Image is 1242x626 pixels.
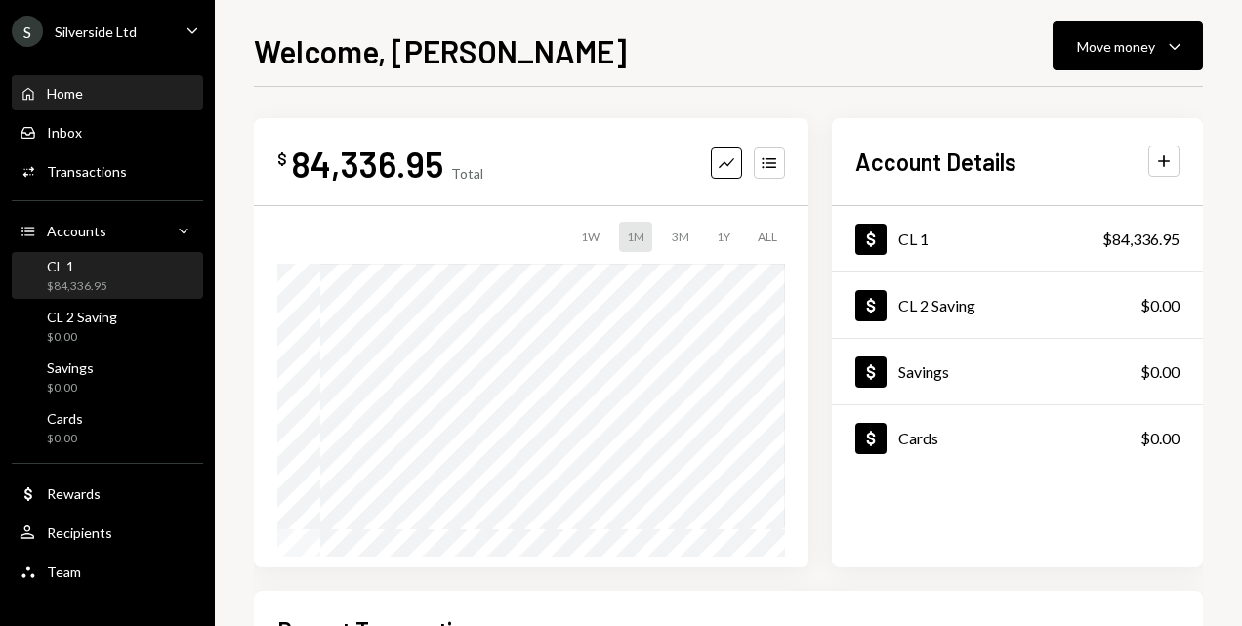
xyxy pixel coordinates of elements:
[12,75,203,110] a: Home
[47,278,107,295] div: $84,336.95
[47,431,83,447] div: $0.00
[12,114,203,149] a: Inbox
[898,362,949,381] div: Savings
[1140,294,1180,317] div: $0.00
[47,85,83,102] div: Home
[12,515,203,550] a: Recipients
[12,252,203,299] a: CL 1$84,336.95
[898,296,975,314] div: CL 2 Saving
[750,222,785,252] div: ALL
[55,23,137,40] div: Silverside Ltd
[832,272,1203,338] a: CL 2 Saving$0.00
[12,404,203,451] a: Cards$0.00
[12,153,203,188] a: Transactions
[47,124,82,141] div: Inbox
[898,429,938,447] div: Cards
[12,554,203,589] a: Team
[47,223,106,239] div: Accounts
[1140,360,1180,384] div: $0.00
[277,149,287,169] div: $
[664,222,697,252] div: 3M
[47,380,94,396] div: $0.00
[1077,36,1155,57] div: Move money
[47,258,107,274] div: CL 1
[291,142,443,186] div: 84,336.95
[12,476,203,511] a: Rewards
[832,206,1203,271] a: CL 1$84,336.95
[855,146,1016,178] h2: Account Details
[1102,228,1180,251] div: $84,336.95
[573,222,607,252] div: 1W
[47,359,94,376] div: Savings
[12,354,203,400] a: Savings$0.00
[47,485,101,502] div: Rewards
[1140,427,1180,450] div: $0.00
[254,31,627,70] h1: Welcome, [PERSON_NAME]
[12,303,203,350] a: CL 2 Saving$0.00
[451,165,483,182] div: Total
[47,309,117,325] div: CL 2 Saving
[12,16,43,47] div: S
[47,563,81,580] div: Team
[1053,21,1203,70] button: Move money
[47,163,127,180] div: Transactions
[47,329,117,346] div: $0.00
[47,524,112,541] div: Recipients
[832,339,1203,404] a: Savings$0.00
[12,213,203,248] a: Accounts
[898,230,929,248] div: CL 1
[832,405,1203,471] a: Cards$0.00
[47,410,83,427] div: Cards
[619,222,652,252] div: 1M
[709,222,738,252] div: 1Y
